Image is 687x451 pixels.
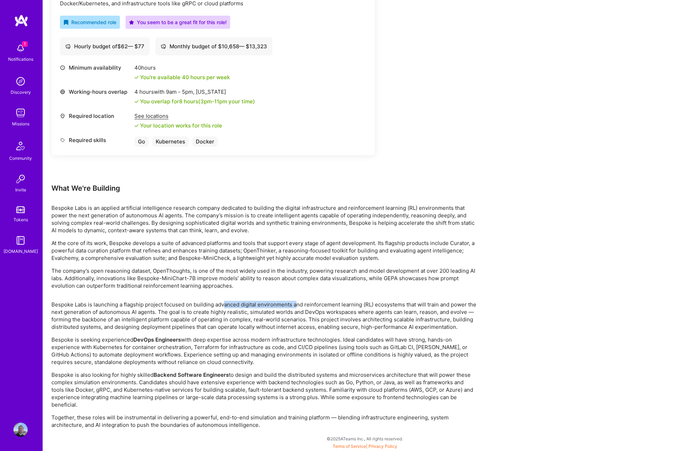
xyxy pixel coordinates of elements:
div: Required location [60,112,131,120]
div: Notifications [8,55,33,63]
div: Community [9,154,32,162]
i: icon Check [134,75,139,80]
img: tokens [16,206,25,213]
img: logo [14,14,28,27]
strong: DevOps Engineers [133,336,181,343]
i: icon Cash [161,44,166,49]
span: 3pm - 11pm [200,98,227,105]
div: Minimum availability [60,64,131,71]
div: [DOMAIN_NAME] [4,248,38,255]
strong: Backend Software Engineers [154,371,229,378]
a: User Avatar [12,423,29,437]
p: Bespoke is seeking experienced with deep expertise across modern infrastructure technologies. Ide... [51,336,477,366]
div: Tokens [13,216,28,223]
div: Go [134,136,149,147]
div: See locations [134,112,222,120]
span: | [333,444,397,449]
div: Your location works for this role [134,122,222,129]
span: 9am - 5pm , [165,88,196,95]
img: guide book [13,233,28,248]
div: You seem to be a great fit for this role! [129,18,227,26]
img: Invite [13,172,28,186]
div: You're available 40 hours per week [134,74,230,81]
i: icon Check [134,124,139,128]
img: discovery [13,74,28,88]
span: 1 [22,41,28,47]
i: icon Tag [60,137,65,143]
i: icon World [60,89,65,94]
div: Discovery [11,88,31,96]
a: Privacy Policy [369,444,397,449]
i: icon RecommendedBadge [63,20,68,25]
div: Missions [12,120,29,127]
i: icon Check [134,99,139,104]
div: What We're Building [51,184,477,193]
p: Bespoke Labs is launching a flagship project focused on building advanced digital environments an... [51,301,477,331]
p: The company’s open reasoning dataset, OpenThoughts, is one of the most widely used in the industr... [51,267,477,289]
div: © 2025 ATeams Inc., All rights reserved. [43,430,687,447]
div: Invite [15,186,26,194]
p: Together, these roles will be instrumental in delivering a powerful, end-to-end simulation and tr... [51,414,477,429]
a: Terms of Service [333,444,366,449]
div: Docker [192,136,218,147]
p: Bespoke is also looking for highly skilled to design and build the distributed systems and micros... [51,371,477,408]
img: teamwork [13,106,28,120]
img: User Avatar [13,423,28,437]
i: icon Location [60,113,65,119]
div: Kubernetes [152,136,189,147]
p: Bespoke Labs is an applied artificial intelligence research company dedicated to building the dig... [51,204,477,234]
div: Working-hours overlap [60,88,131,96]
i: icon Cash [65,44,71,49]
div: Recommended role [63,18,116,26]
p: At the core of its work, Bespoke develops a suite of advanced platforms and tools that support ev... [51,239,477,262]
div: Required skills [60,136,131,144]
div: You overlap for 8 hours ( your time) [140,98,255,105]
div: Hourly budget of $ 62 — $ 77 [65,43,144,50]
i: icon PurpleStar [129,20,134,25]
img: bell [13,41,28,55]
i: icon Clock [60,65,65,70]
div: Monthly budget of $ 10,658 — $ 13,323 [161,43,267,50]
div: 40 hours [134,64,230,71]
img: Community [12,137,29,154]
div: 4 hours with [US_STATE] [134,88,255,96]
